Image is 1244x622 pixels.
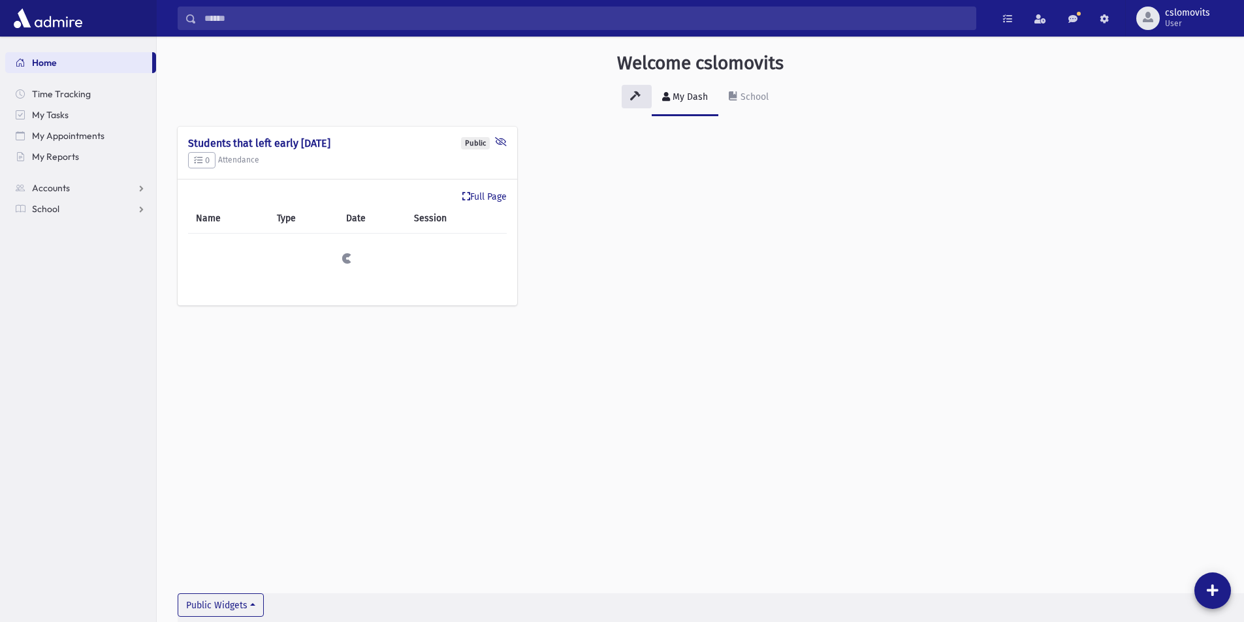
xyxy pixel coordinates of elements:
[188,204,269,234] th: Name
[462,190,507,204] a: Full Page
[5,84,156,104] a: Time Tracking
[738,91,769,102] div: School
[188,152,215,169] button: 0
[188,137,507,149] h4: Students that left early [DATE]
[406,204,507,234] th: Session
[5,146,156,167] a: My Reports
[1165,18,1210,29] span: User
[32,151,79,163] span: My Reports
[1165,8,1210,18] span: cslomovits
[188,152,507,169] h5: Attendance
[718,80,779,116] a: School
[32,57,57,69] span: Home
[197,7,976,30] input: Search
[32,109,69,121] span: My Tasks
[32,130,104,142] span: My Appointments
[461,137,490,149] div: Public
[338,204,406,234] th: Date
[10,5,86,31] img: AdmirePro
[178,593,264,617] button: Public Widgets
[32,203,59,215] span: School
[5,52,152,73] a: Home
[5,178,156,198] a: Accounts
[617,52,784,74] h3: Welcome cslomovits
[5,198,156,219] a: School
[670,91,708,102] div: My Dash
[5,125,156,146] a: My Appointments
[269,204,338,234] th: Type
[5,104,156,125] a: My Tasks
[194,155,210,165] span: 0
[32,88,91,100] span: Time Tracking
[652,80,718,116] a: My Dash
[32,182,70,194] span: Accounts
